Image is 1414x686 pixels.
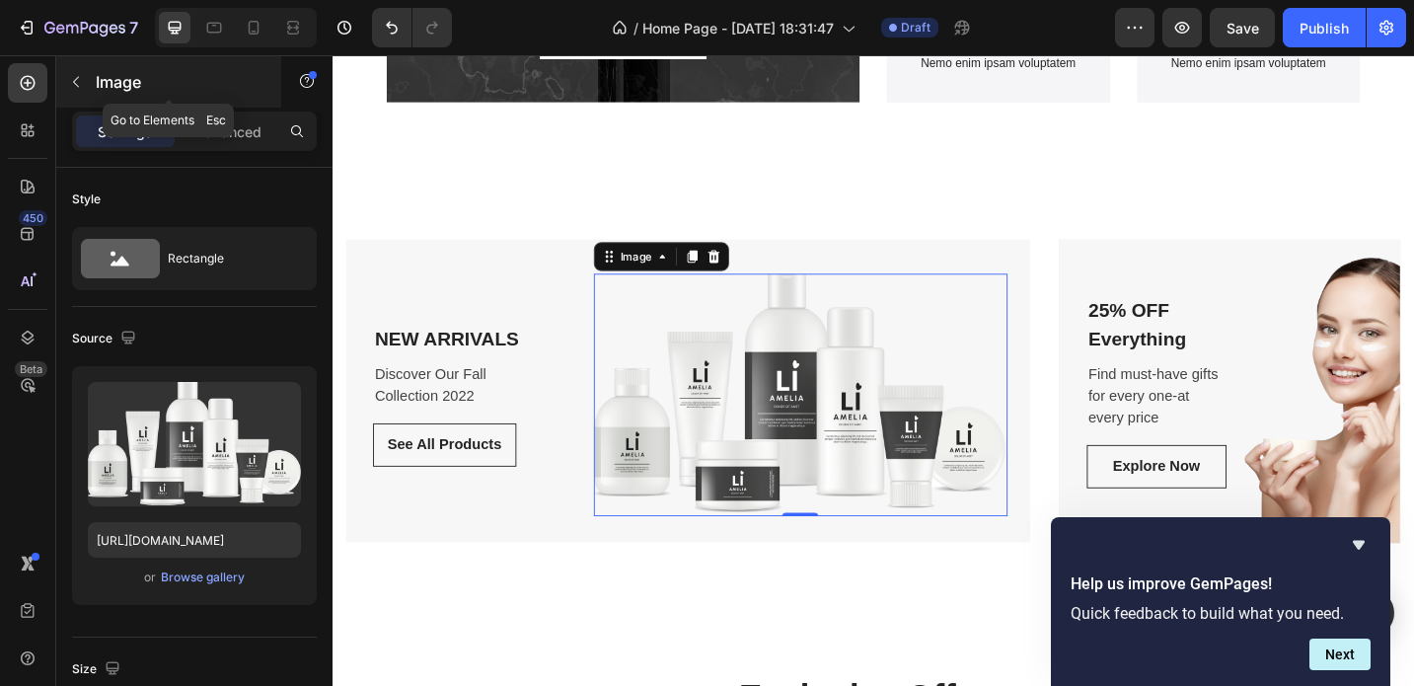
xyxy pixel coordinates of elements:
button: Next question [1309,639,1371,670]
p: Advanced [194,121,261,142]
span: / [633,18,638,38]
div: Size [72,656,124,683]
div: See All Products [60,415,186,438]
div: Image [311,211,353,229]
img: Alt Image [286,239,737,504]
button: 7 [8,8,147,47]
iframe: Design area [333,55,1414,686]
a: See All Products [44,403,201,450]
div: Browse gallery [161,569,245,586]
p: 25% OFF Everything [828,264,977,326]
h2: Help us improve GemPages! [1071,572,1371,596]
p: Settings [98,121,153,142]
span: Home Page - [DATE] 18:31:47 [642,18,834,38]
span: Save [1227,20,1259,37]
div: Style [72,191,101,208]
div: 450 [19,210,47,226]
p: Find must-have gifts for every one-at every price [828,338,977,409]
div: Source [72,326,140,352]
div: Help us improve GemPages! [1071,533,1371,670]
button: Hide survey [1347,533,1371,557]
button: Publish [1283,8,1366,47]
div: Explore Now [855,438,950,462]
p: Collection 2022 [46,361,268,385]
p: Image [96,70,263,94]
div: Publish [1300,18,1349,38]
div: Undo/Redo [372,8,452,47]
div: Rectangle [168,236,288,281]
div: Beta [15,361,47,377]
a: Explore Now [826,426,979,474]
input: https://example.com/image.jpg [88,522,301,558]
button: Browse gallery [160,568,246,587]
span: Draft [901,19,930,37]
p: NEW ARRIVALS [46,295,268,327]
p: Discover Our Fall [46,338,268,361]
img: preview-image [88,382,301,506]
p: Nemo enim ipsam voluptatem [915,1,1092,18]
p: Quick feedback to build what you need. [1071,604,1371,623]
p: 7 [129,16,138,39]
button: Save [1210,8,1275,47]
span: or [144,566,156,589]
